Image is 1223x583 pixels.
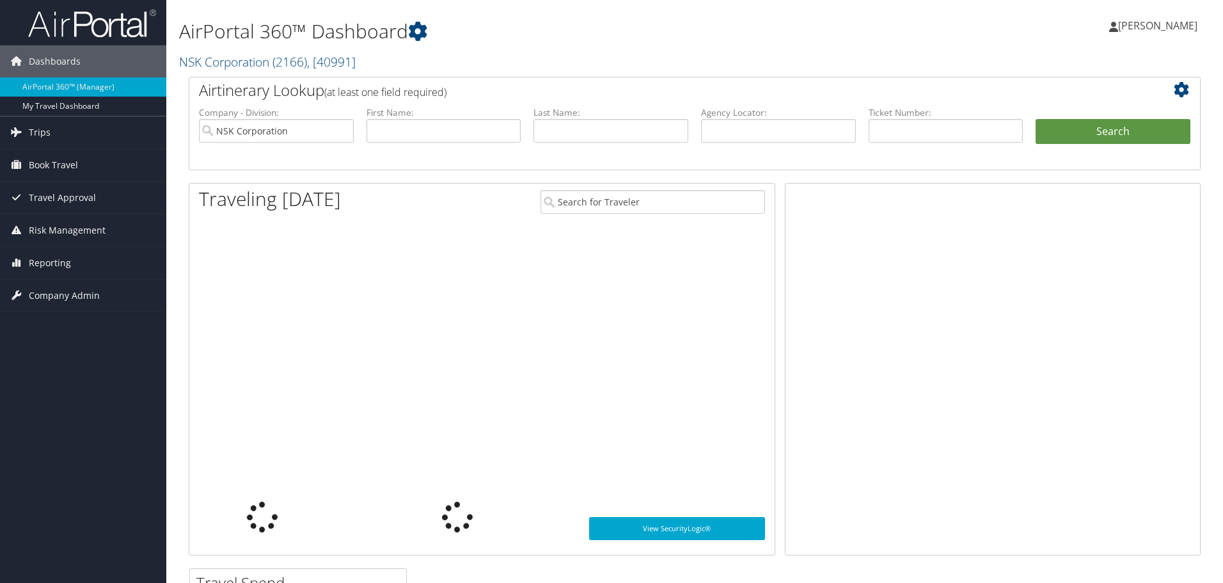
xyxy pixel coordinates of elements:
[869,106,1023,119] label: Ticket Number:
[29,214,106,246] span: Risk Management
[324,85,446,99] span: (at least one field required)
[367,106,521,119] label: First Name:
[199,79,1106,101] h2: Airtinerary Lookup
[1118,19,1197,33] span: [PERSON_NAME]
[29,116,51,148] span: Trips
[29,247,71,279] span: Reporting
[199,106,354,119] label: Company - Division:
[1109,6,1210,45] a: [PERSON_NAME]
[29,149,78,181] span: Book Travel
[701,106,856,119] label: Agency Locator:
[533,106,688,119] label: Last Name:
[272,53,307,70] span: ( 2166 )
[29,280,100,312] span: Company Admin
[179,53,356,70] a: NSK Corporation
[29,182,96,214] span: Travel Approval
[28,8,156,38] img: airportal-logo.png
[1036,119,1190,145] button: Search
[589,517,765,540] a: View SecurityLogic®
[199,186,341,212] h1: Traveling [DATE]
[179,18,867,45] h1: AirPortal 360™ Dashboard
[540,190,765,214] input: Search for Traveler
[307,53,356,70] span: , [ 40991 ]
[29,45,81,77] span: Dashboards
